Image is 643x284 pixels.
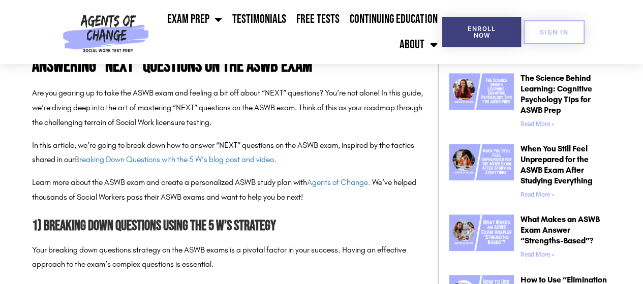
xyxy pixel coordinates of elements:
a: When You Still Feel Unprepared for the ASWB Exam After Studying Everything [449,144,514,202]
h2: 1) Breaking Down Questions Using the 5 W’s Strategy [32,215,427,238]
span: SIGN IN [540,29,568,36]
a: Agents of Change. [307,177,371,187]
span: Learn more about the ASWB exam and create a personalized ASWB study plan with [32,177,307,187]
a: About [394,32,442,57]
a: Continuing Education [345,7,442,32]
img: When You Still Feel Unprepared for the ASWB Exam After Studying Everything [449,144,514,180]
a: Read more about When You Still Feel Unprepared for the ASWB Exam After Studying Everything [520,191,555,198]
a: Exam Prep [162,7,227,32]
nav: Menu [153,7,442,57]
p: Your breaking down questions strategy on the ASWB exams is a pivotal factor in your success. Havi... [32,243,427,272]
img: The Science Behind Learning Cognitive Psychology Tips for ASWB Prep [449,73,514,110]
a: What Makes an ASWB Exam Answer “Strengths-Based”? [520,214,600,245]
a: What Makes an ASWB Exam Answer “Strengths-Based” [449,214,514,262]
a: The Science Behind Learning Cognitive Psychology Tips for ASWB Prep [449,73,514,131]
a: Enroll Now [442,17,521,47]
p: In this article, we’re going to break down how to answer “NEXT” questions on the ASWB exam, inspi... [32,138,427,168]
span: Enroll Now [458,25,505,39]
p: Are you gearing up to take the ASWB exam and feeling a bit off about “NEXT” questions? You’re not... [32,86,427,130]
a: Breaking Down Questions with the 5 W’s blog post and video. [75,154,277,164]
img: What Makes an ASWB Exam Answer “Strengths-Based” [449,214,514,251]
a: The Science Behind Learning: Cognitive Psychology Tips for ASWB Prep [520,73,592,114]
a: Read more about The Science Behind Learning: Cognitive Psychology Tips for ASWB Prep [520,120,555,128]
a: Read more about What Makes an ASWB Exam Answer “Strengths-Based”? [520,251,555,258]
a: SIGN IN [524,20,585,44]
a: Testimonials [227,7,291,32]
a: When You Still Feel Unprepared for the ASWB Exam After Studying Everything [520,144,593,185]
h1: Answering “NEXT” Questions on the ASWB Exam [32,57,427,76]
a: Free Tests [291,7,345,32]
span: We’ve helped thousands of Social Workers pass their ASWB exams and want to help you be next! [32,177,416,202]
